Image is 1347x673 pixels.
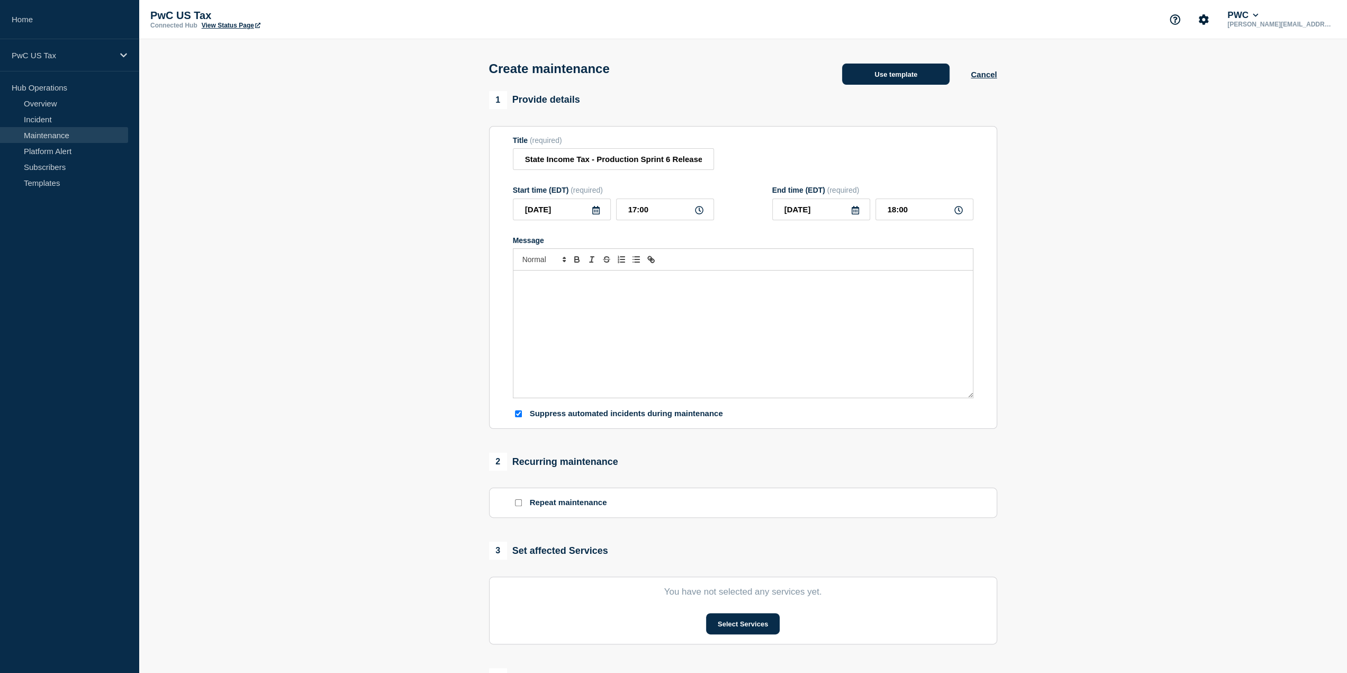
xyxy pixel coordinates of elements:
button: PWC [1225,10,1260,21]
button: Select Services [706,613,780,634]
button: Account settings [1192,8,1215,31]
button: Toggle bulleted list [629,253,644,266]
input: YYYY-MM-DD [513,199,611,220]
button: Support [1164,8,1186,31]
h1: Create maintenance [489,61,610,76]
p: You have not selected any services yet. [513,587,973,597]
div: Start time (EDT) [513,186,714,194]
span: 2 [489,453,507,471]
div: Recurring maintenance [489,453,618,471]
span: 1 [489,91,507,109]
div: Title [513,136,714,145]
input: YYYY-MM-DD [772,199,870,220]
p: [PERSON_NAME][EMAIL_ADDRESS][PERSON_NAME][DOMAIN_NAME] [1225,21,1335,28]
a: View Status Page [202,22,260,29]
button: Toggle link [644,253,658,266]
p: Suppress automated incidents during maintenance [530,409,723,419]
span: (required) [571,186,603,194]
button: Use template [842,64,950,85]
input: Title [513,148,714,170]
button: Toggle ordered list [614,253,629,266]
p: PwC US Tax [12,51,113,60]
p: PwC US Tax [150,10,362,22]
button: Toggle strikethrough text [599,253,614,266]
span: Font size [518,253,569,266]
div: Set affected Services [489,542,608,560]
button: Cancel [971,70,997,79]
span: (required) [530,136,562,145]
span: (required) [827,186,860,194]
input: Suppress automated incidents during maintenance [515,410,522,417]
span: 3 [489,542,507,560]
div: Message [513,271,973,398]
button: Toggle italic text [584,253,599,266]
div: Provide details [489,91,580,109]
input: HH:MM [875,199,973,220]
p: Connected Hub [150,22,197,29]
div: Message [513,236,973,245]
button: Toggle bold text [569,253,584,266]
div: End time (EDT) [772,186,973,194]
p: Repeat maintenance [530,498,607,508]
input: HH:MM [616,199,714,220]
input: Repeat maintenance [515,499,522,506]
